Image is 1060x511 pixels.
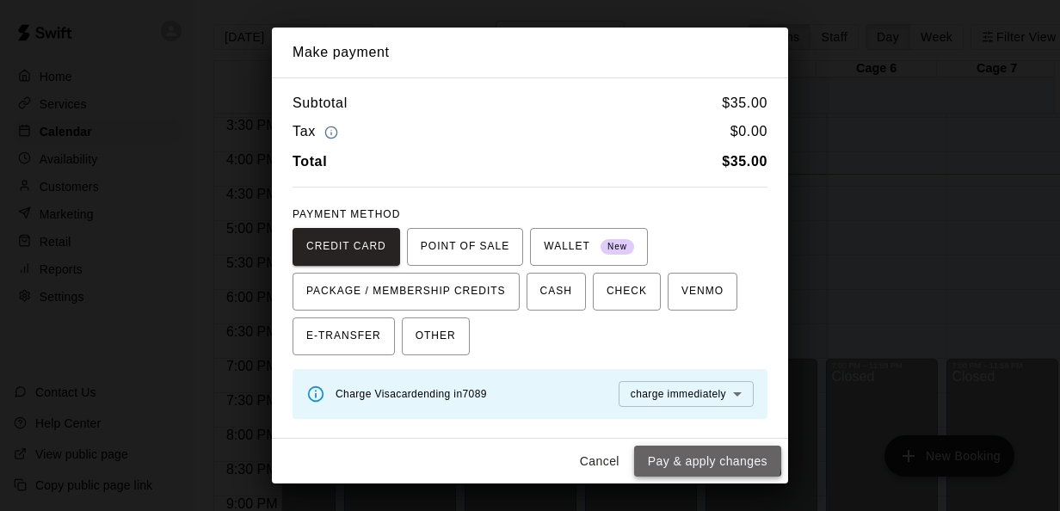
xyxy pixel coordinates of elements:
[540,278,572,305] span: CASH
[293,208,400,220] span: PAYMENT METHOD
[293,228,400,266] button: CREDIT CARD
[631,388,726,400] span: charge immediately
[306,323,381,350] span: E-TRANSFER
[722,92,767,114] h6: $ 35.00
[293,273,520,311] button: PACKAGE / MEMBERSHIP CREDITS
[722,154,767,169] b: $ 35.00
[336,388,487,400] span: Charge Visa card ending in 7089
[306,278,506,305] span: PACKAGE / MEMBERSHIP CREDITS
[634,446,781,477] button: Pay & apply changes
[402,317,470,355] button: OTHER
[416,323,456,350] span: OTHER
[272,28,788,77] h2: Make payment
[527,273,586,311] button: CASH
[293,120,342,144] h6: Tax
[572,446,627,477] button: Cancel
[306,233,386,261] span: CREDIT CARD
[293,317,395,355] button: E-TRANSFER
[293,154,327,169] b: Total
[593,273,661,311] button: CHECK
[668,273,737,311] button: VENMO
[407,228,523,266] button: POINT OF SALE
[530,228,648,266] button: WALLET New
[421,233,509,261] span: POINT OF SALE
[730,120,767,144] h6: $ 0.00
[601,236,634,259] span: New
[293,92,348,114] h6: Subtotal
[681,278,724,305] span: VENMO
[607,278,647,305] span: CHECK
[544,233,634,261] span: WALLET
